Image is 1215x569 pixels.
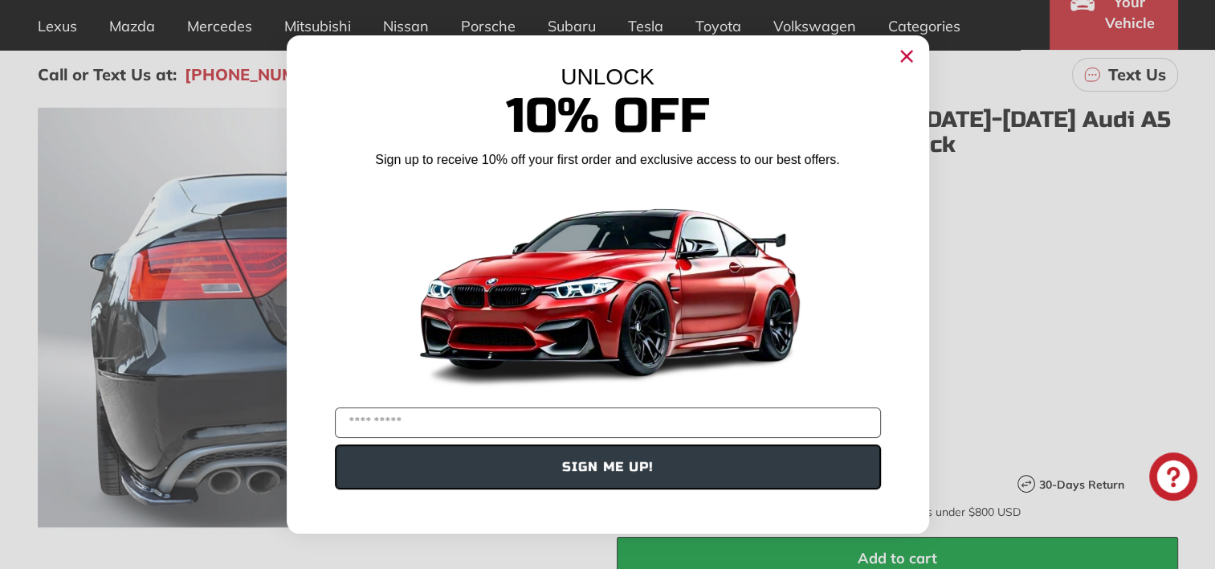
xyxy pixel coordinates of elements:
span: 10% Off [506,87,710,145]
span: Sign up to receive 10% off your first order and exclusive access to our best offers. [375,153,839,166]
img: Banner showing BMW 4 Series Body kit [407,175,809,401]
button: SIGN ME UP! [335,444,881,489]
span: UNLOCK [561,64,654,89]
inbox-online-store-chat: Shopify online store chat [1144,452,1202,505]
input: YOUR EMAIL [335,407,881,438]
button: Close dialog [894,43,919,69]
